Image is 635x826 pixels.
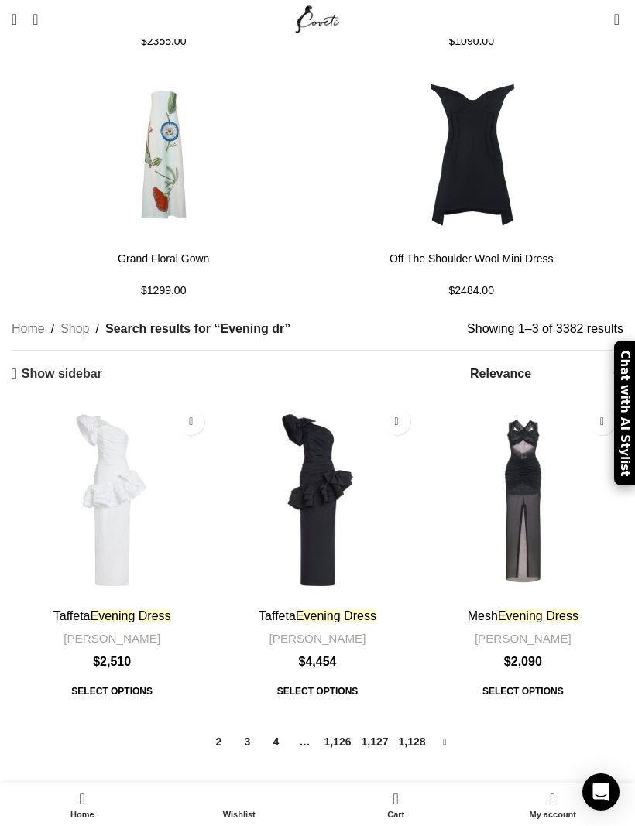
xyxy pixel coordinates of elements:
[317,787,475,822] div: My cart
[93,655,100,668] span: $
[161,787,318,822] a: Wishlist
[344,609,376,622] em: Dress
[263,728,289,755] a: Page 4
[4,4,25,35] a: Open mobile menu
[53,609,171,622] a: TaffetaEvening Dress
[320,62,624,248] img: David-Koma-Off-The-Shoulder-Wool-Mini-Dress-scaled.jpg
[12,252,316,267] h4: Grand Floral Gown
[141,284,186,296] span: $1299.00
[475,787,632,822] a: My account
[591,4,606,35] div: My Wishlist
[395,728,430,755] a: Page 1,128
[12,810,153,820] span: Home
[217,400,417,601] a: Taffeta <em class="algolia-search-highlight">Evening</em> <em class="algolia-search-highlight">Dr...
[292,12,344,25] a: Site logo
[259,609,376,622] a: TaffetaEvening Dress
[60,677,163,705] a: Select options for “Taffeta Evening Dress”
[105,319,290,339] span: Search results for “Evening dr”
[317,787,475,822] a: 0 Cart
[467,319,623,339] p: Showing 1–3 of 3382 results
[472,677,575,705] span: Select options
[12,319,45,339] a: Home
[469,362,623,385] select: Shop order
[60,677,163,705] span: Select options
[291,728,317,755] span: …
[25,4,46,35] a: Search
[615,8,626,19] span: 0
[449,35,494,47] span: $1090.00
[296,609,341,622] em: Evening
[139,609,171,622] em: Dress
[12,366,102,381] a: Show sidebar
[169,810,311,820] span: Wishlist
[91,609,136,622] em: Evening
[606,4,627,35] a: 0
[93,655,131,668] bdi: 2,510
[141,35,186,47] span: $2355.00
[269,630,366,646] a: [PERSON_NAME]
[504,655,511,668] span: $
[299,655,306,668] span: $
[205,728,232,755] a: Page 2
[325,810,467,820] span: Cart
[546,609,578,622] em: Dress
[161,787,318,822] div: My wishlist
[357,728,392,755] a: Page 1,127
[498,609,543,622] em: Evening
[12,400,212,601] a: Taffeta <em class="algolia-search-highlight">Evening</em> <em class="algolia-search-highlight">Dr...
[12,62,316,248] img: Oroton-Grand-Floral-Gown11142_nobg.png
[468,609,578,622] a: MeshEvening Dress
[482,810,624,820] span: My account
[472,677,575,705] a: Select options for “Mesh Evening Dress”
[60,319,89,339] a: Shop
[4,787,161,822] a: Home
[266,677,369,705] span: Select options
[177,728,203,755] span: Page 1
[432,728,458,755] a: →
[320,728,355,755] a: Page 1,126
[423,400,623,601] a: Mesh <em class="algolia-search-highlight">Evening</em> <em class="algolia-search-highlight">Dress...
[234,728,260,755] a: Page 3
[12,728,623,755] nav: Product Pagination
[582,773,620,811] div: Open Intercom Messenger
[394,787,406,799] span: 0
[504,655,542,668] bdi: 2,090
[299,655,337,668] bdi: 4,454
[320,252,624,267] h4: Off The Shoulder Wool Mini Dress
[449,284,494,296] span: $2484.00
[475,630,571,646] a: [PERSON_NAME]
[266,677,369,705] a: Select options for “Taffeta Evening Dress”
[12,319,290,339] nav: Breadcrumb
[320,252,624,300] a: Off The Shoulder Wool Mini Dress $2484.00
[63,630,160,646] a: [PERSON_NAME]
[12,252,316,300] a: Grand Floral Gown $1299.00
